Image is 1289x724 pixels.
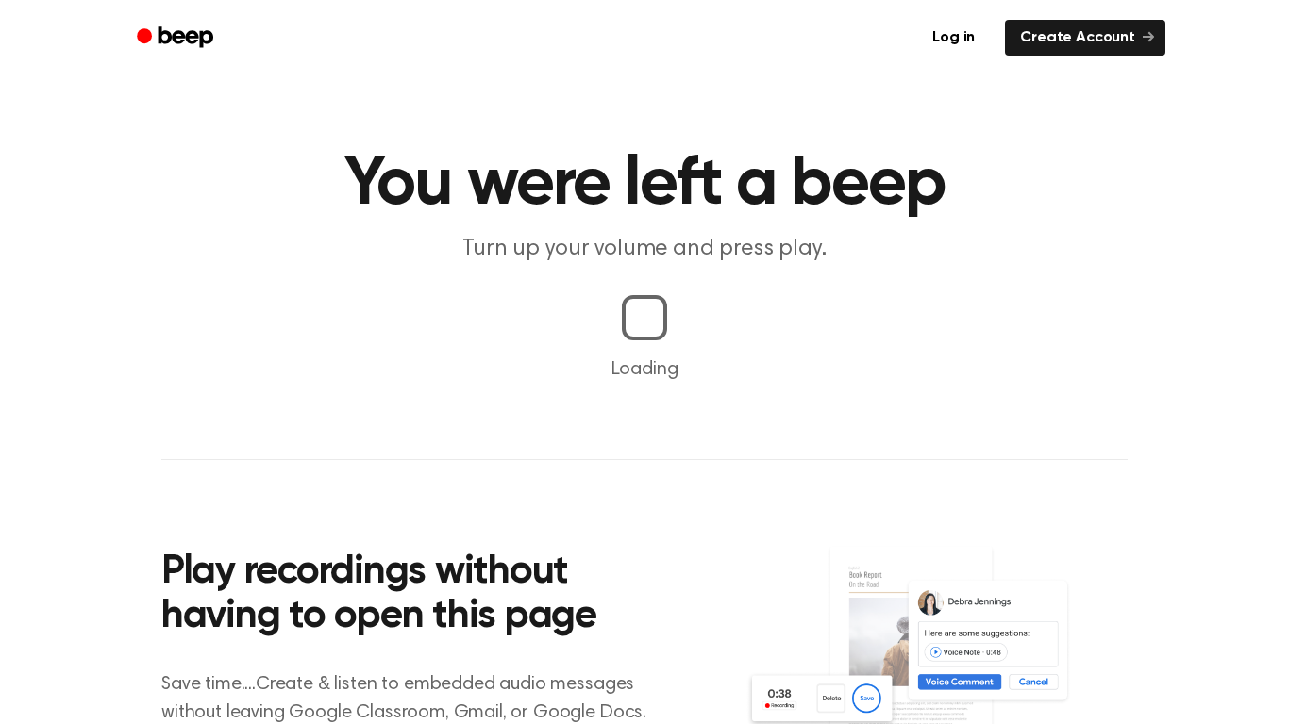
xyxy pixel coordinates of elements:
h2: Play recordings without having to open this page [161,551,670,640]
p: Turn up your volume and press play. [282,234,1007,265]
a: Create Account [1005,20,1165,56]
h1: You were left a beep [161,151,1128,219]
a: Log in [913,16,994,59]
a: Beep [124,20,230,57]
p: Loading [23,355,1266,384]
